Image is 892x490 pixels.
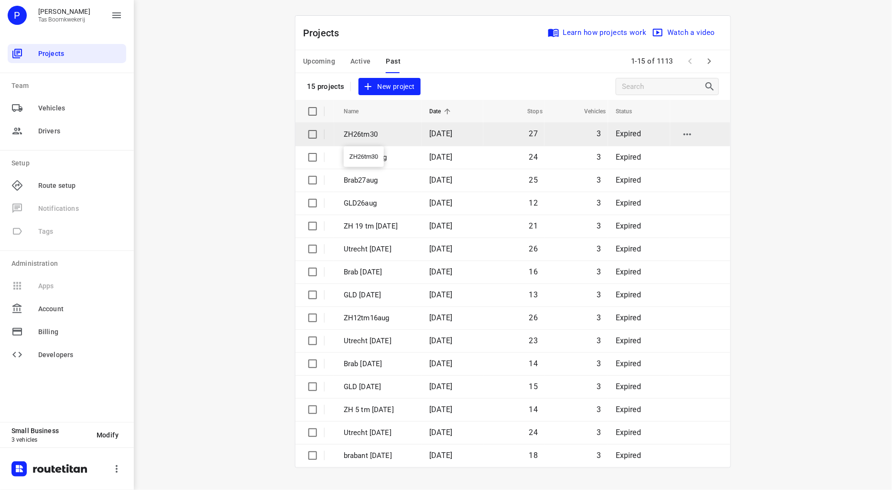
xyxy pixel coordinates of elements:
[11,158,126,168] p: Setup
[429,267,452,276] span: [DATE]
[8,176,126,195] div: Route setup
[8,6,27,25] div: P
[344,427,415,438] p: Utrecht 8 aug
[11,81,126,91] p: Team
[616,428,641,437] span: Expired
[616,106,645,117] span: Status
[38,327,122,337] span: Billing
[303,55,335,67] span: Upcoming
[529,175,538,185] span: 25
[429,106,454,117] span: Date
[704,81,718,92] div: Search
[597,313,601,322] span: 3
[616,221,641,230] span: Expired
[344,221,415,232] p: ZH 19 tm 23 aug
[429,405,452,414] span: [DATE]
[597,405,601,414] span: 3
[616,313,641,322] span: Expired
[616,244,641,253] span: Expired
[572,106,606,117] span: Vehicles
[597,152,601,162] span: 3
[429,313,452,322] span: [DATE]
[429,359,452,368] span: [DATE]
[8,98,126,118] div: Vehicles
[8,197,126,220] span: Available only on our Business plan
[344,381,415,392] p: GLD 12 aug
[529,451,538,460] span: 18
[597,198,601,207] span: 3
[616,175,641,185] span: Expired
[529,382,538,391] span: 15
[429,336,452,345] span: [DATE]
[529,336,538,345] span: 23
[38,103,122,113] span: Vehicles
[429,152,452,162] span: [DATE]
[597,267,601,276] span: 3
[616,129,641,138] span: Expired
[529,129,538,138] span: 27
[344,106,371,117] span: Name
[350,55,370,67] span: Active
[97,431,119,439] span: Modify
[616,359,641,368] span: Expired
[597,382,601,391] span: 3
[307,82,345,91] p: 15 projects
[597,428,601,437] span: 3
[622,79,704,94] input: Search projects
[529,221,538,230] span: 21
[429,290,452,299] span: [DATE]
[616,382,641,391] span: Expired
[8,322,126,341] div: Billing
[8,220,126,243] span: Available only on our Business plan
[344,267,415,278] p: Brab 20 aug
[38,181,122,191] span: Route setup
[8,44,126,63] div: Projects
[616,267,641,276] span: Expired
[89,426,126,444] button: Modify
[429,175,452,185] span: [DATE]
[8,299,126,318] div: Account
[529,290,538,299] span: 13
[616,336,641,345] span: Expired
[529,428,538,437] span: 24
[11,436,89,443] p: 3 vehicles
[429,221,452,230] span: [DATE]
[364,81,415,93] span: New project
[359,78,421,96] button: New project
[529,244,538,253] span: 26
[8,274,126,297] span: Available only on our Business plan
[429,198,452,207] span: [DATE]
[529,152,538,162] span: 24
[597,175,601,185] span: 3
[344,244,415,255] p: Utrecht 22 aug
[38,8,90,15] p: Peter Tas
[8,345,126,364] div: Developers
[386,55,401,67] span: Past
[700,52,719,71] span: Next Page
[529,198,538,207] span: 12
[344,198,415,209] p: GLD26aug
[38,304,122,314] span: Account
[429,244,452,253] span: [DATE]
[429,451,452,460] span: [DATE]
[597,221,601,230] span: 3
[429,428,452,437] span: [DATE]
[344,450,415,461] p: brabant 6 aug
[597,451,601,460] span: 3
[429,382,452,391] span: [DATE]
[344,404,415,415] p: ZH 5 tm 9 aug
[616,451,641,460] span: Expired
[38,16,90,23] p: Tas Boomkwekerij
[344,129,415,140] p: ZH26tm30
[597,129,601,138] span: 3
[616,152,641,162] span: Expired
[344,290,415,301] p: GLD 19 aug
[515,106,543,117] span: Stops
[597,359,601,368] span: 3
[597,290,601,299] span: 3
[429,129,452,138] span: [DATE]
[38,49,122,59] span: Projects
[529,313,538,322] span: 26
[616,290,641,299] span: Expired
[616,405,641,414] span: Expired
